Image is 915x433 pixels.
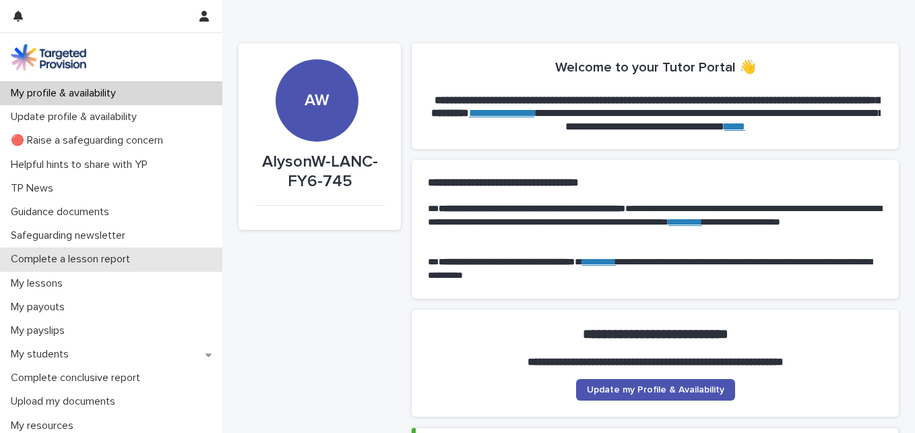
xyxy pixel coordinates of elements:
p: My payouts [5,301,75,314]
p: Safeguarding newsletter [5,229,136,242]
p: My payslips [5,324,75,337]
img: M5nRWzHhSzIhMunXDL62 [11,44,86,71]
p: My profile & availability [5,87,127,100]
p: Upload my documents [5,395,126,408]
p: 🔴 Raise a safeguarding concern [5,134,174,147]
p: Guidance documents [5,206,120,219]
span: Update my Profile & Availability [587,385,724,395]
div: AW [276,9,358,111]
p: Update profile & availability [5,111,148,123]
h2: Welcome to your Tutor Portal 👋 [555,59,756,76]
p: AlysonW-LANC-FY6-745 [255,152,385,192]
p: Complete a lesson report [5,253,141,266]
a: Update my Profile & Availability [576,379,735,401]
p: TP News [5,182,64,195]
p: My students [5,348,80,361]
p: My resources [5,420,84,432]
p: Helpful hints to share with YP [5,158,158,171]
p: My lessons [5,277,73,290]
p: Complete conclusive report [5,372,151,384]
